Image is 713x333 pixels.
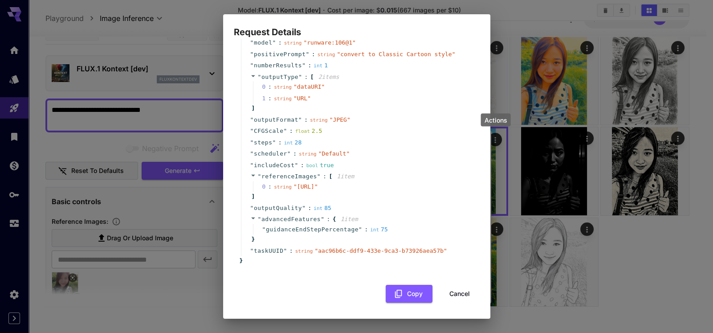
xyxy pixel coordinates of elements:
[333,215,336,224] span: {
[254,149,287,158] span: scheduler
[314,204,331,213] div: 85
[254,50,306,59] span: positivePrompt
[272,39,276,46] span: "
[274,84,292,90] span: string
[302,62,306,69] span: "
[274,96,292,102] span: string
[310,73,314,82] span: [
[298,74,302,80] span: "
[278,138,282,147] span: :
[283,247,287,254] span: "
[238,256,243,265] span: }
[284,138,302,147] div: 28
[295,128,310,134] span: float
[370,227,379,233] span: int
[440,285,480,303] button: Cancel
[250,139,254,146] span: "
[250,150,254,157] span: "
[321,216,324,222] span: "
[370,225,388,234] div: 75
[278,38,282,47] span: :
[272,139,276,146] span: "
[314,61,328,70] div: 1
[304,115,308,124] span: :
[308,61,311,70] span: :
[284,40,302,46] span: string
[254,127,284,136] span: CFGScale
[287,150,291,157] span: "
[306,161,334,170] div: true
[262,94,274,103] span: 1
[289,127,293,136] span: :
[294,162,298,169] span: "
[295,127,322,136] div: 2.5
[293,183,318,190] span: " [URL] "
[329,172,332,181] span: [
[250,162,254,169] span: "
[284,140,293,146] span: int
[250,116,254,123] span: "
[359,226,362,233] span: "
[303,39,355,46] span: " runware:106@1 "
[250,192,255,201] span: ]
[330,116,350,123] span: " JPEG "
[304,73,308,82] span: :
[337,51,455,58] span: " convert to Classic Cartoon style "
[254,204,302,213] span: outputQuality
[318,74,339,80] span: 2 item s
[268,94,272,103] div: :
[266,225,359,234] span: guidanceEndStepPercentage
[250,51,254,58] span: "
[293,95,311,102] span: " URL "
[318,52,335,58] span: string
[283,127,287,134] span: "
[317,173,321,180] span: "
[254,161,295,170] span: includeCost
[258,74,261,80] span: "
[250,247,254,254] span: "
[326,215,330,224] span: :
[254,61,302,70] span: numberResults
[295,248,313,254] span: string
[261,173,317,180] span: referenceImages
[293,149,297,158] span: :
[312,50,315,59] span: :
[323,172,326,181] span: :
[261,74,298,80] span: outputType
[254,38,273,47] span: model
[306,51,309,58] span: "
[481,114,511,127] div: Actions
[262,182,274,191] span: 0
[262,226,266,233] span: "
[258,173,261,180] span: "
[258,216,261,222] span: "
[306,163,318,169] span: bool
[250,205,254,211] span: "
[314,206,322,211] span: int
[298,116,302,123] span: "
[250,39,254,46] span: "
[254,247,284,255] span: taskUUID
[250,235,255,244] span: }
[308,204,311,213] span: :
[302,205,306,211] span: "
[289,247,293,255] span: :
[268,182,272,191] div: :
[250,62,254,69] span: "
[293,83,325,90] span: " dataURI "
[314,63,322,69] span: int
[310,117,328,123] span: string
[261,216,321,222] span: advancedFeatures
[268,82,272,91] div: :
[250,104,255,113] span: ]
[318,150,350,157] span: " Default "
[386,285,432,303] button: Copy
[250,127,254,134] span: "
[341,216,358,222] span: 1 item
[274,184,292,190] span: string
[301,161,304,170] span: :
[314,247,447,254] span: " aac96b6c-ddf9-433e-9ca3-b73926aea57b "
[262,82,274,91] span: 0
[337,173,354,180] span: 1 item
[364,225,368,234] span: :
